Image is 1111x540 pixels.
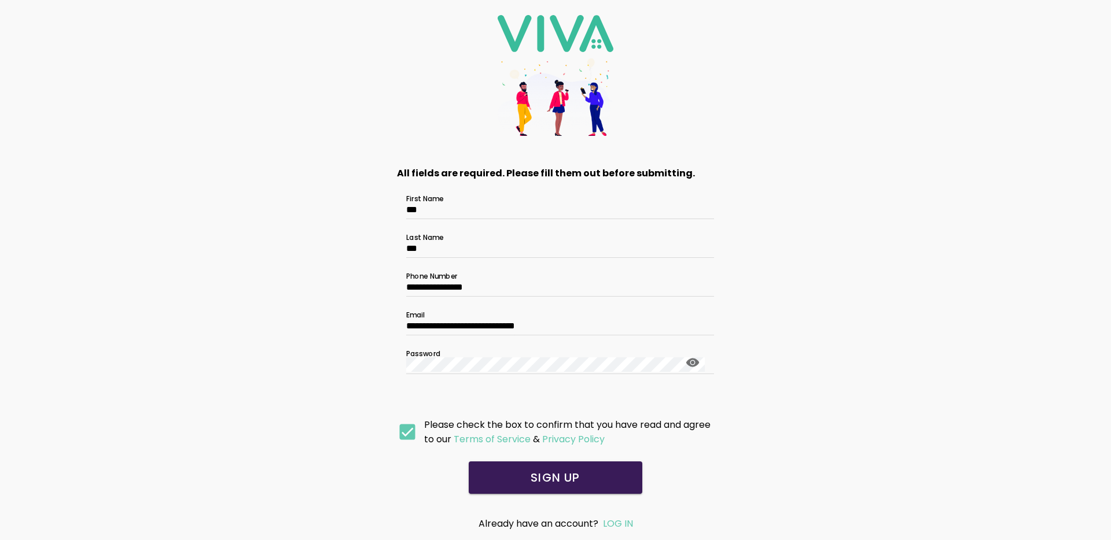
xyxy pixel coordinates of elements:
[603,517,633,530] a: LOG IN
[454,432,531,446] ion-text: Terms of Service
[406,243,705,253] input: Last Name
[406,205,705,214] input: First Name
[542,432,605,446] ion-text: Privacy Policy
[469,461,642,494] ion-button: SIGN UP
[406,321,705,331] input: Email
[406,282,705,292] input: Phone Number
[406,357,705,372] input: Password
[397,167,695,180] strong: All fields are required. Please fill them out before submitting.
[420,516,691,531] div: Already have an account?
[421,415,718,449] ion-col: Please check the box to confirm that you have read and agree to our &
